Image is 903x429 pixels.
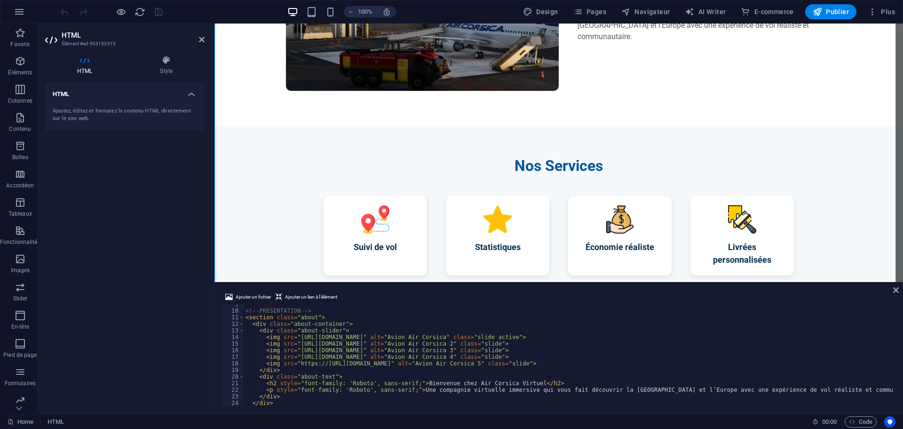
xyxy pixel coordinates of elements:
button: Code [845,416,877,428]
button: Navigateur [618,4,673,19]
button: AI Writer [681,4,729,19]
p: Accordéon [6,182,34,189]
a: Cliquez pour annuler la sélection. Double-cliquez pour ouvrir Pages. [8,416,33,428]
span: E-commerce [741,7,793,16]
span: Navigateur [621,7,670,16]
i: Actualiser la page [135,7,145,17]
span: Cliquez pour sélectionner. Double-cliquez pour modifier. [48,416,64,428]
span: Ajouter un fichier [236,291,271,303]
button: Publier [805,4,856,19]
p: Formulaires [5,380,36,387]
h4: HTML [45,56,128,75]
button: Plus [864,4,899,19]
div: 19 [222,367,245,373]
p: Tableaux [8,210,32,218]
h3: Élément #ed-903153513 [62,40,186,48]
button: Cliquez ici pour quitter le mode Aperçu et poursuivre l'édition. [115,6,127,17]
p: Colonnes [8,97,32,105]
p: Pied de page [3,351,37,359]
div: Design (Ctrl+Alt+Y) [519,4,562,19]
p: En-tête [11,323,29,331]
button: 100% [344,6,377,17]
div: 16 [222,347,245,354]
span: Plus [868,7,895,16]
span: Pages [573,7,606,16]
button: Pages [570,4,610,19]
p: Contenu [9,125,31,133]
p: Images [11,267,30,274]
div: 13 [222,327,245,334]
h6: 100% [358,6,373,17]
div: 20 [222,373,245,380]
span: Ajouter un lien à l'élément [285,291,337,303]
div: 15 [222,340,245,347]
div: 23 [222,393,245,400]
button: Ajouter un fichier [224,291,272,303]
button: Design [519,4,562,19]
h4: Style [128,56,205,75]
button: reload [134,6,145,17]
div: 12 [222,321,245,327]
h6: Durée de la session [812,416,837,428]
i: Lors du redimensionnement, ajuster automatiquement le niveau de zoom en fonction de l'appareil sé... [382,8,391,16]
span: : [829,418,830,425]
span: Code [849,416,872,428]
nav: breadcrumb [48,416,64,428]
span: Publier [813,7,849,16]
span: Design [523,7,558,16]
div: 21 [222,380,245,387]
button: E-commerce [737,4,797,19]
div: 18 [222,360,245,367]
p: Boîtes [12,154,28,161]
h4: HTML [45,83,205,100]
div: 24 [222,400,245,406]
div: Ajoutez, éditez et formatez le contenu HTML directement sur le site web. [53,107,197,123]
div: 22 [222,387,245,393]
p: Favoris [10,40,30,48]
button: Ajouter un lien à l'élément [274,291,339,303]
p: Slider [13,295,28,302]
button: Usercentrics [884,416,895,428]
div: 10 [222,308,245,314]
span: 00 00 [822,416,837,428]
span: AI Writer [685,7,726,16]
p: Éléments [8,69,32,76]
h2: HTML [62,31,205,40]
div: 14 [222,334,245,340]
div: 11 [222,314,245,321]
div: 17 [222,354,245,360]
